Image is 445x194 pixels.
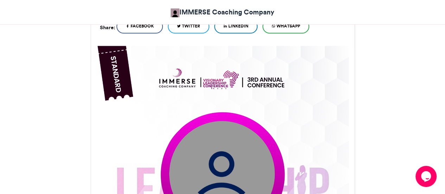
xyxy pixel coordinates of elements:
[214,19,258,33] a: LinkedIn
[228,23,248,29] span: LinkedIn
[415,166,438,187] iframe: chat widget
[168,19,209,33] a: Twitter
[116,19,163,33] a: Facebook
[171,7,274,17] a: IMMERSE Coaching Company
[276,23,300,29] span: WhatsApp
[131,23,154,29] span: Facebook
[171,8,179,17] img: IMMERSE Coaching Company
[262,19,309,33] a: WhatsApp
[182,23,200,29] span: Twitter
[100,23,115,32] h5: Share:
